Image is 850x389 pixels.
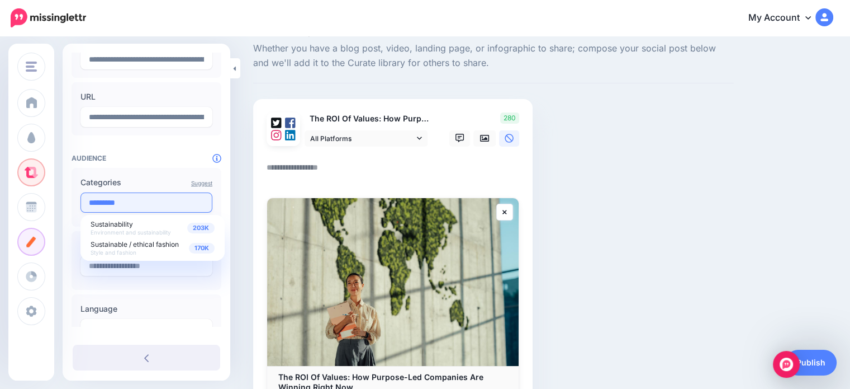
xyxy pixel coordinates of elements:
[85,240,220,256] a: 170K Sustainable / ethical fashion Style and fashion
[91,229,171,236] span: Environment and sustainability
[72,154,221,162] h4: Audience
[91,220,133,228] span: Sustainability
[11,8,86,27] img: Missinglettr
[773,351,800,378] div: Open Intercom Messenger
[91,240,179,249] span: Sustainable / ethical fashion
[191,180,212,186] a: Suggest
[500,113,519,124] span: 280
[80,302,212,316] label: Language
[305,130,428,147] a: All Platforms
[737,4,833,32] a: My Account
[80,90,212,104] label: URL
[187,223,215,233] span: 203K
[305,113,429,125] p: The ROI Of Values: How Purpose-Led Companies Are Winning Right Now
[85,219,220,236] a: 203K Sustainability Environment and sustainability
[785,350,837,376] a: Publish
[80,176,212,189] label: Categories
[91,249,136,256] span: Style and fashion
[26,62,37,72] img: menu.png
[310,133,414,144] span: All Platforms
[253,25,734,36] span: Compose your Post
[267,198,519,366] img: The ROI Of Values: How Purpose-Led Companies Are Winning Right Now
[189,243,215,254] span: 170K
[253,41,734,71] span: Whether you have a blog post, video, landing page, or infographic to share; compose your social p...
